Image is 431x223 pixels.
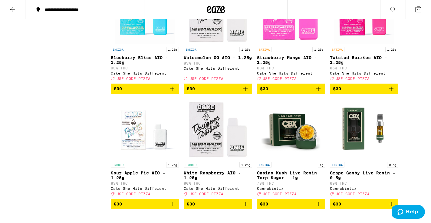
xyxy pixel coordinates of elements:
span: USE CODE PIZZA [263,77,297,81]
p: INDICA [111,47,125,52]
span: $30 [114,86,122,91]
div: Cake She Hits Different [111,71,179,75]
button: Add to bag [330,199,398,209]
div: Cake She Hits Different [257,71,325,75]
p: 1.25g [239,47,252,52]
button: Add to bag [111,199,179,209]
p: 69% THC [330,181,398,185]
div: Cake She Hits Different [184,66,252,70]
p: 80% THC [184,181,252,185]
p: 83% THC [111,66,179,70]
span: USE CODE PIZZA [117,77,150,81]
button: Add to bag [257,84,325,94]
p: HYBRID [184,162,198,167]
span: USE CODE PIZZA [263,192,297,196]
div: Cake She Hits Different [184,186,252,190]
p: White Raspberry AIO - 1.25g [184,170,252,180]
span: $30 [260,86,268,91]
p: Twisted Berries AIO - 1.25g [330,55,398,65]
p: 1.25g [312,47,325,52]
button: Add to bag [257,199,325,209]
p: 1.25g [239,162,252,167]
a: Open page for Casino Kush Live Resin Terp Sugar - 1g from Cannabiotix [257,99,325,199]
span: $30 [260,202,268,206]
p: Strawberry Mango AIO - 1.25g [257,55,325,65]
p: HYBRID [111,162,125,167]
p: 83% THC [111,181,179,185]
span: USE CODE PIZZA [117,192,150,196]
p: 83% THC [184,61,252,65]
span: $30 [114,202,122,206]
p: Sour Apple Pie AIO - 1.25g [111,170,179,180]
span: USE CODE PIZZA [336,77,370,81]
img: Cake She Hits Different - Sour Apple Pie AIO - 1.25g [115,99,175,159]
p: SATIVA [330,47,344,52]
p: INDICA [330,162,344,167]
iframe: Opens a widget where you can find more information [392,205,425,220]
p: 78% THC [257,181,325,185]
span: USE CODE PIZZA [189,77,223,81]
img: Cake She Hits Different - White Raspberry AIO - 1.25g [188,99,248,159]
img: Cannabiotix - Grape Gasby Live Resin - 0.5g [334,99,394,159]
a: Open page for Grape Gasby Live Resin - 0.5g from Cannabiotix [330,99,398,199]
div: Cake She Hits Different [330,71,398,75]
span: $30 [333,202,341,206]
p: INDICA [184,47,198,52]
button: Add to bag [184,199,252,209]
p: Grape Gasby Live Resin - 0.5g [330,170,398,180]
p: 0.5g [387,162,398,167]
a: Open page for Sour Apple Pie AIO - 1.25g from Cake She Hits Different [111,99,179,199]
div: Cannabiotix [257,186,325,190]
p: Blueberry Bliss AIO - 1.25g [111,55,179,65]
p: 1.25g [166,47,179,52]
p: 1.25g [385,47,398,52]
span: $30 [333,86,341,91]
span: $30 [187,86,195,91]
button: Add to bag [330,84,398,94]
p: 1.25g [166,162,179,167]
button: Add to bag [184,84,252,94]
p: INDICA [257,162,271,167]
p: Casino Kush Live Resin Terp Sugar - 1g [257,170,325,180]
p: Watermelon OG AIO - 1.25g [184,55,252,60]
img: Cannabiotix - Casino Kush Live Resin Terp Sugar - 1g [261,99,321,159]
div: Cannabiotix [330,186,398,190]
p: 85% THC [330,66,398,70]
div: Cake She Hits Different [111,186,179,190]
span: $30 [187,202,195,206]
a: Open page for White Raspberry AIO - 1.25g from Cake She Hits Different [184,99,252,199]
span: USE CODE PIZZA [189,192,223,196]
p: 1g [318,162,325,167]
p: SATIVA [257,47,271,52]
p: 83% THC [257,66,325,70]
button: Add to bag [111,84,179,94]
span: USE CODE PIZZA [336,192,370,196]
